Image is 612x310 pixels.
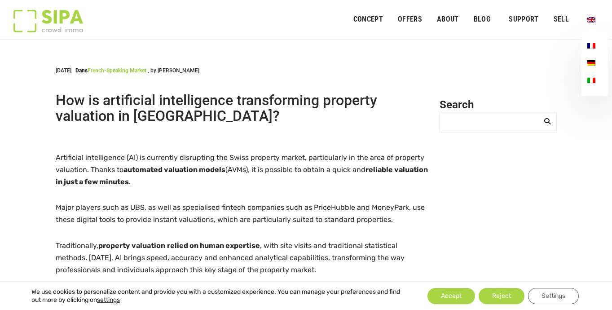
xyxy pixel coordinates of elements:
[56,201,429,226] p: Major players such as UBS, as well as specialised fintech companies such as PriceHubble and Money...
[479,288,524,304] button: Reject
[75,67,88,74] span: Dans
[56,165,428,186] strong: reliable valuation in just a few minutes
[56,66,199,75] div: [DATE]
[440,98,557,112] h2: Search
[353,8,599,31] nav: Primary menu
[13,10,83,32] img: Logo
[547,9,575,30] a: Sell
[581,11,601,28] a: Switch to
[97,296,120,304] button: settings
[587,17,595,22] img: English
[148,67,199,74] span: , by [PERSON_NAME]
[348,9,389,30] a: Concept
[581,38,601,55] a: Switch to
[88,67,146,74] a: French-speaking market
[528,288,579,304] button: Settings
[123,165,225,174] strong: automated valuation models
[503,9,544,30] a: Support
[56,151,429,188] p: Artificial intelligence (AI) is currently disrupting the Swiss property market, particularly in t...
[167,241,260,250] strong: relied on human expertise
[56,93,429,124] h1: How is artificial intelligence transforming property valuation in [GEOGRAPHIC_DATA]?
[587,60,595,66] img: German
[98,241,165,250] strong: property valuation
[581,72,601,89] a: Switch to
[31,288,407,304] p: We use cookies to personalize content and provide you with a customized experience. You can manag...
[392,9,428,30] a: OFFERS
[427,288,475,304] button: Accept
[587,78,595,83] img: Italian
[431,9,465,30] a: ABOUT
[468,9,497,30] a: Blog
[56,239,429,276] p: Traditionally, , with site visits and traditional statistical methods. [DATE], AI brings speed, a...
[587,43,595,49] img: French
[581,55,601,72] a: Switch to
